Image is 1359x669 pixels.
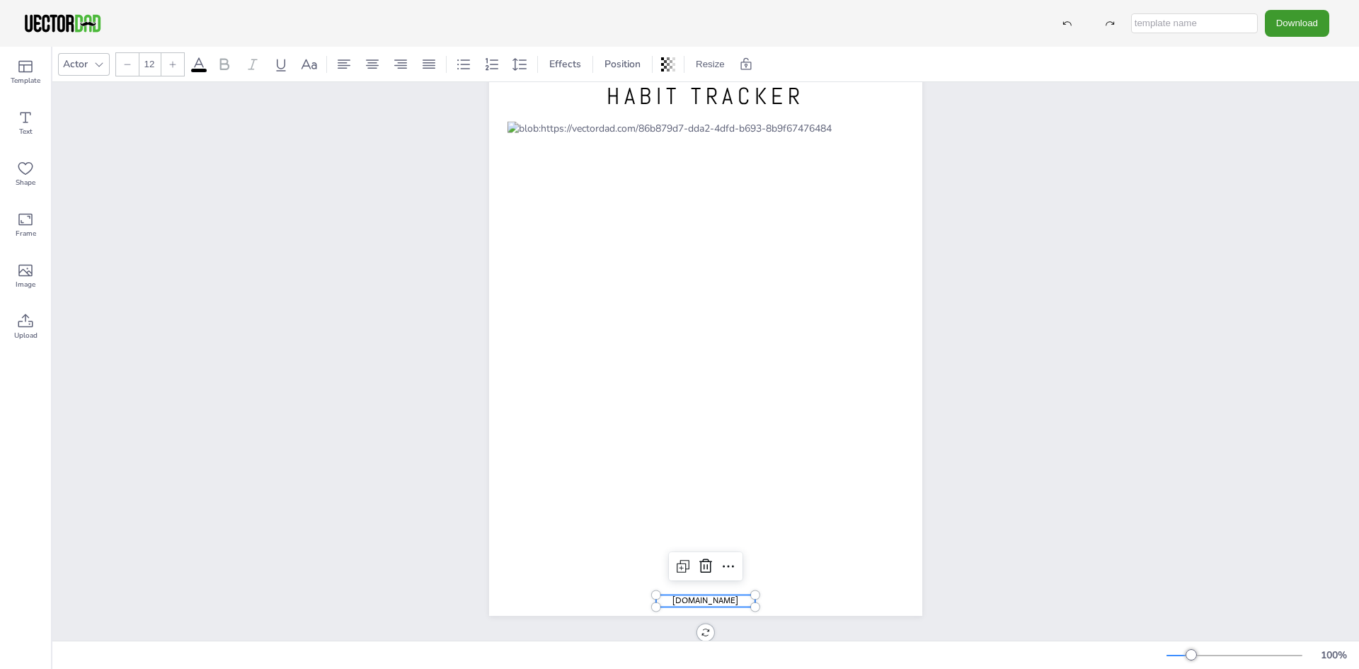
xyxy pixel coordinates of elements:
[60,55,91,74] div: Actor
[11,75,40,86] span: Template
[23,13,103,34] img: VectorDad-1.png
[607,81,805,111] span: HABIT TRACKER
[1265,10,1329,36] button: Download
[19,126,33,137] span: Text
[1317,648,1351,662] div: 100 %
[14,330,38,341] span: Upload
[16,177,35,188] span: Shape
[602,57,643,71] span: Position
[1131,13,1258,33] input: template name
[16,228,36,239] span: Frame
[16,279,35,290] span: Image
[672,595,738,606] span: [DOMAIN_NAME]
[546,57,584,71] span: Effects
[690,53,730,76] button: Resize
